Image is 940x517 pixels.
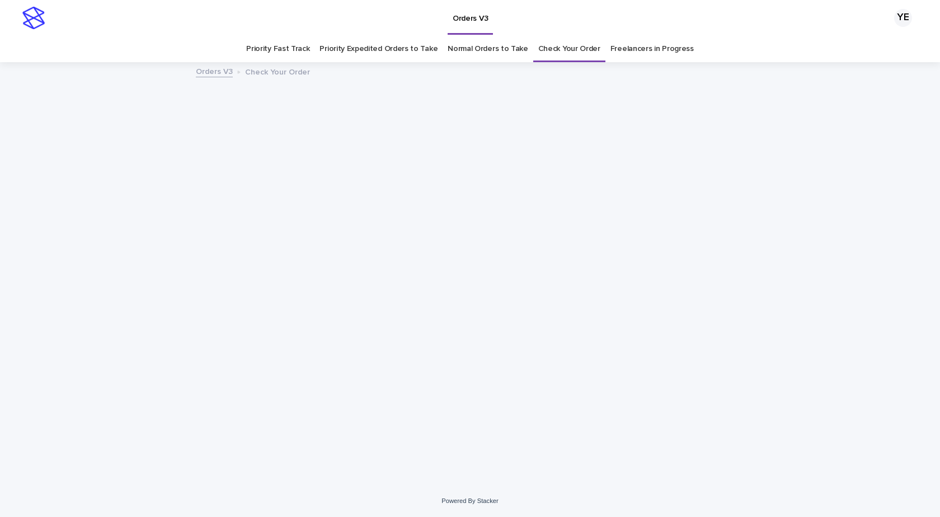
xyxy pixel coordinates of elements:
[196,64,233,77] a: Orders V3
[245,65,310,77] p: Check Your Order
[246,36,309,62] a: Priority Fast Track
[538,36,600,62] a: Check Your Order
[441,497,498,504] a: Powered By Stacker
[22,7,45,29] img: stacker-logo-s-only.png
[319,36,438,62] a: Priority Expedited Orders to Take
[448,36,528,62] a: Normal Orders to Take
[610,36,694,62] a: Freelancers in Progress
[894,9,912,27] div: YE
